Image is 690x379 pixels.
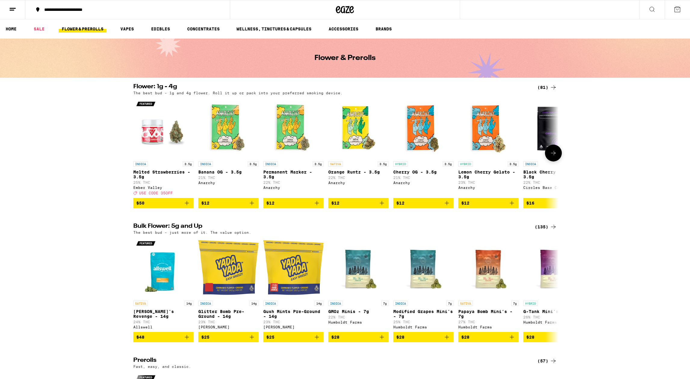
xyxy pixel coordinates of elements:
p: 3.5g [378,161,388,167]
p: SATIVA [133,301,148,306]
button: Add to bag [263,198,323,208]
h1: Flower & Prerolls [314,55,376,62]
div: Anarchy [458,186,518,190]
a: Open page for Lemon Cherry Gelato - 3.5g from Anarchy [458,98,518,198]
p: Permanent Marker - 3.5g [263,170,323,179]
a: Open page for Cherry OG - 3.5g from Anarchy [393,98,453,198]
p: 23% THC [198,320,258,324]
a: Open page for Melted Strawberries - 3.5g from Ember Valley [133,98,193,198]
p: Banana OG - 3.5g [198,170,258,174]
a: Open page for Papaya Bomb Mini's - 7g from Humboldt Farms [458,237,518,332]
div: Anarchy [393,181,453,185]
div: Humboldt Farms [328,320,388,324]
button: Add to bag [393,332,453,342]
p: 24% THC [133,320,193,324]
div: Circles Base Camp [523,186,583,190]
div: Humboldt Farms [523,320,583,324]
button: Add to bag [523,332,583,342]
a: Open page for Permanent Marker - 3.5g from Anarchy [263,98,323,198]
p: G-Tank Mini's - 7g [523,309,583,314]
button: Add to bag [133,332,193,342]
a: Open page for GMOz Minis - 7g from Humboldt Farms [328,237,388,332]
a: Open page for Orange Runtz - 3.5g from Anarchy [328,98,388,198]
p: Modified Grapes Mini's - 7g [393,309,453,319]
p: INDICA [263,301,278,306]
p: 21% THC [393,176,453,180]
p: 7g [511,301,518,306]
button: Add to bag [198,198,258,208]
a: WELLNESS, TINCTURES & CAPSULES [234,25,314,33]
p: Orange Runtz - 3.5g [328,170,388,174]
p: 3.5g [313,161,323,167]
p: GMOz Minis - 7g [328,309,388,314]
img: Humboldt Farms - Papaya Bomb Mini's - 7g [458,237,518,298]
p: Papaya Bomb Mini's - 7g [458,309,518,319]
p: 14g [184,301,193,306]
button: Add to bag [393,198,453,208]
a: Open page for Modified Grapes Mini's - 7g from Humboldt Farms [393,237,453,332]
p: 3.5g [248,161,258,167]
p: INDICA [198,301,213,306]
img: Allswell - Jack's Revenge - 14g [133,237,193,298]
button: Add to bag [328,198,388,208]
span: $28 [331,335,339,340]
div: [PERSON_NAME] [198,325,258,329]
div: Allswell [133,325,193,329]
span: $12 [266,201,274,205]
button: Add to bag [133,198,193,208]
a: HOME [3,25,20,33]
a: Open page for Black Cherry Gelato - 3.5g from Circles Base Camp [523,98,583,198]
p: 22% THC [523,180,583,184]
div: (81) [537,84,557,91]
p: [PERSON_NAME]'s Revenge - 14g [133,309,193,319]
p: 21% THC [198,176,258,180]
img: Yada Yada - Glitter Bomb Pre-Ground - 14g [198,237,258,298]
p: INDICA [523,161,538,167]
p: The best bud - 1g and 4g flower. Roll it up or pack into your preferred smoking device. [133,91,343,95]
h2: Flower: 1g - 4g [133,84,528,91]
p: SATIVA [328,161,343,167]
p: Melted Strawberries - 3.5g [133,170,193,179]
a: Open page for G-Tank Mini's - 7g from Humboldt Farms [523,237,583,332]
p: Fast, easy, and classic. [133,365,191,368]
span: $12 [461,201,469,205]
a: Open page for Jack's Revenge - 14g from Allswell [133,237,193,332]
img: Anarchy - Orange Runtz - 3.5g [328,98,388,158]
a: CONCENTRATES [184,25,223,33]
p: 7g [381,301,388,306]
p: HYBRID [523,301,538,306]
span: $50 [136,201,144,205]
img: Yada Yada - Gush Mints Pre-Ground - 14g [263,237,323,298]
div: [PERSON_NAME] [263,325,323,329]
p: INDICA [133,161,148,167]
img: Humboldt Farms - GMOz Minis - 7g [328,237,388,298]
img: Anarchy - Cherry OG - 3.5g [393,98,453,158]
img: Humboldt Farms - Modified Grapes Mini's - 7g [393,237,453,298]
a: EDIBLES [148,25,173,33]
p: 25% THC [133,180,193,184]
span: $12 [396,201,404,205]
img: Anarchy - Banana OG - 3.5g [198,98,258,158]
p: 27% THC [458,320,518,324]
p: 23% THC [263,320,323,324]
p: 14g [249,301,258,306]
h2: Bulk Flower: 5g and Up [133,223,528,230]
h2: Prerolls [133,357,528,365]
span: $25 [266,335,274,340]
p: 25% THC [393,320,453,324]
p: 22% THC [263,180,323,184]
p: INDICA [393,301,408,306]
a: VAPES [117,25,137,33]
a: (135) [535,223,557,230]
p: INDICA [198,161,213,167]
p: INDICA [328,301,343,306]
button: Add to bag [458,198,518,208]
span: $12 [201,201,209,205]
div: Anarchy [198,181,258,185]
p: SATIVA [458,301,473,306]
button: Add to bag [458,332,518,342]
a: Open page for Banana OG - 3.5g from Anarchy [198,98,258,198]
p: 22% THC [328,315,388,319]
span: $28 [396,335,404,340]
